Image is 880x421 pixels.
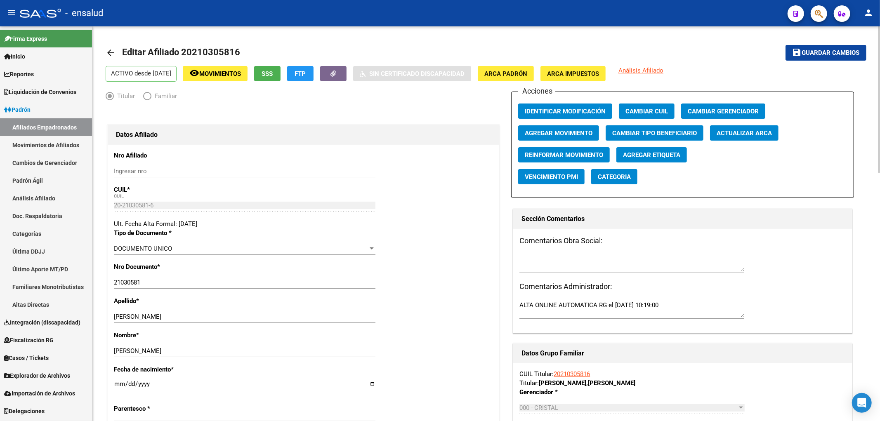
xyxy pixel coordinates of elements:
button: Agregar Movimiento [518,125,599,141]
p: ACTIVO desde [DATE] [106,66,177,82]
button: SSS [254,66,281,81]
button: FTP [287,66,314,81]
h1: Sección Comentarios [521,212,843,226]
button: Guardar cambios [786,45,866,60]
span: SSS [262,70,273,78]
span: DOCUMENTO UNICO [114,245,172,252]
p: Parentesco * [114,404,228,413]
h1: Datos Grupo Familiar [521,347,843,360]
button: Categoria [591,169,637,184]
h1: Datos Afiliado [116,128,491,141]
span: Categoria [598,173,631,181]
div: Ult. Fecha Alta Formal: [DATE] [114,219,493,228]
span: Agregar Etiqueta [623,151,680,159]
p: Tipo de Documento * [114,228,228,238]
mat-icon: menu [7,8,17,18]
p: Nro Afiliado [114,151,228,160]
span: Integración (discapacidad) [4,318,80,327]
span: Familiar [151,92,177,101]
span: Reinformar Movimiento [525,151,603,159]
span: Identificar Modificación [525,108,606,115]
span: Importación de Archivos [4,389,75,398]
span: 000 - CRISTAL [519,404,558,412]
p: Fecha de nacimiento [114,365,228,374]
button: Movimientos [183,66,248,81]
span: FTP [295,70,306,78]
button: Vencimiento PMI [518,169,585,184]
button: Agregar Etiqueta [616,147,687,162]
span: , [586,379,588,387]
span: Movimientos [199,70,241,78]
a: 20210305816 [554,370,590,378]
mat-icon: remove_red_eye [189,68,199,78]
span: Actualizar ARCA [717,129,772,137]
span: Cambiar Gerenciador [688,108,759,115]
span: Firma Express [4,34,47,43]
mat-icon: save [792,47,802,57]
span: Cambiar CUIL [625,108,668,115]
span: Reportes [4,70,34,79]
div: Open Intercom Messenger [852,393,872,413]
span: Sin Certificado Discapacidad [369,70,465,78]
span: Liquidación de Convenios [4,87,76,96]
button: Cambiar Tipo Beneficiario [606,125,703,141]
span: - ensalud [65,4,103,22]
span: Inicio [4,52,25,61]
button: Cambiar CUIL [619,103,675,119]
button: Reinformar Movimiento [518,147,610,162]
mat-icon: person [863,8,873,18]
p: CUIL [114,185,228,194]
span: Agregar Movimiento [525,129,592,137]
button: Sin Certificado Discapacidad [353,66,471,81]
strong: [PERSON_NAME] [PERSON_NAME] [539,379,635,387]
h3: Acciones [518,85,555,97]
span: Guardar cambios [802,49,860,57]
mat-icon: arrow_back [106,48,116,58]
span: Padrón [4,105,31,114]
span: ARCA Padrón [484,70,527,78]
p: Apellido [114,296,228,306]
span: Delegaciones [4,407,45,416]
button: Cambiar Gerenciador [681,103,765,119]
span: Titular [114,92,135,101]
span: Explorador de Archivos [4,371,70,380]
span: ARCA Impuestos [547,70,599,78]
button: Actualizar ARCA [710,125,779,141]
span: Vencimiento PMI [525,173,578,181]
span: Análisis Afiliado [618,67,663,74]
span: Casos / Tickets [4,353,49,362]
p: Nombre [114,331,228,340]
button: ARCA Padrón [478,66,534,81]
mat-radio-group: Elija una opción [106,94,185,101]
h3: Comentarios Administrador: [519,281,845,292]
div: CUIL Titular: Titular: [519,369,845,388]
h3: Comentarios Obra Social: [519,235,845,247]
p: Nro Documento [114,262,228,271]
span: Cambiar Tipo Beneficiario [612,129,697,137]
button: Identificar Modificación [518,103,612,119]
span: Fiscalización RG [4,336,54,345]
span: Editar Afiliado 20210305816 [122,47,240,57]
p: Gerenciador * [519,388,617,397]
button: ARCA Impuestos [540,66,606,81]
